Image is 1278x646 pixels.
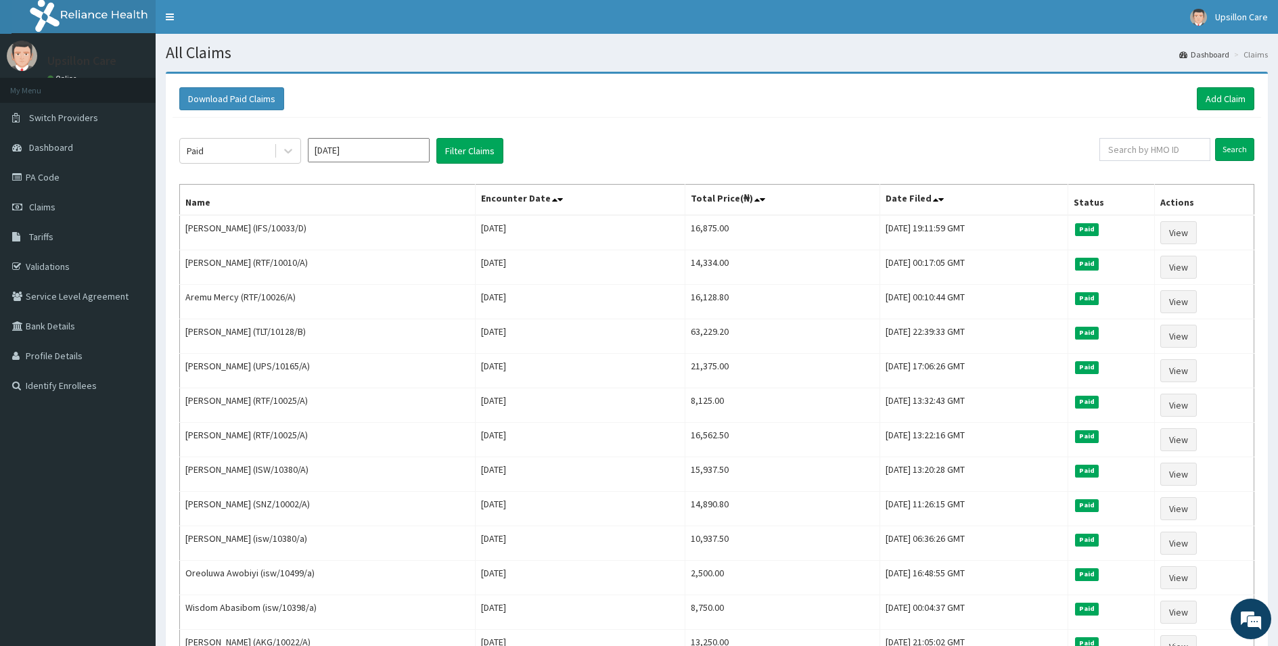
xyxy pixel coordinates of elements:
[1075,499,1099,511] span: Paid
[880,457,1068,492] td: [DATE] 13:20:28 GMT
[179,87,284,110] button: Download Paid Claims
[880,285,1068,319] td: [DATE] 00:10:44 GMT
[180,388,476,423] td: [PERSON_NAME] (RTF/10025/A)
[475,319,685,354] td: [DATE]
[880,526,1068,561] td: [DATE] 06:36:26 GMT
[475,561,685,595] td: [DATE]
[880,561,1068,595] td: [DATE] 16:48:55 GMT
[1160,256,1197,279] a: View
[187,144,204,158] div: Paid
[1190,9,1207,26] img: User Image
[1075,430,1099,442] span: Paid
[880,185,1068,216] th: Date Filed
[1231,49,1268,60] li: Claims
[1075,465,1099,477] span: Paid
[880,250,1068,285] td: [DATE] 00:17:05 GMT
[180,595,476,630] td: Wisdom Abasibom (isw/10398/a)
[1160,325,1197,348] a: View
[7,369,258,417] textarea: Type your message and hit 'Enter'
[1160,532,1197,555] a: View
[880,492,1068,526] td: [DATE] 11:26:15 GMT
[685,215,880,250] td: 16,875.00
[1160,290,1197,313] a: View
[685,319,880,354] td: 63,229.20
[47,55,116,67] p: Upsillon Care
[1075,327,1099,339] span: Paid
[685,457,880,492] td: 15,937.50
[475,185,685,216] th: Encounter Date
[1197,87,1254,110] a: Add Claim
[180,561,476,595] td: Oreoluwa Awobiyi (isw/10499/a)
[1075,258,1099,270] span: Paid
[685,526,880,561] td: 10,937.50
[7,41,37,71] img: User Image
[880,388,1068,423] td: [DATE] 13:32:43 GMT
[475,492,685,526] td: [DATE]
[685,185,880,216] th: Total Price(₦)
[685,250,880,285] td: 14,334.00
[880,354,1068,388] td: [DATE] 17:06:26 GMT
[29,231,53,243] span: Tariffs
[880,423,1068,457] td: [DATE] 13:22:16 GMT
[25,68,55,101] img: d_794563401_company_1708531726252_794563401
[180,285,476,319] td: Aremu Mercy (RTF/10026/A)
[685,285,880,319] td: 16,128.80
[475,595,685,630] td: [DATE]
[1075,361,1099,373] span: Paid
[308,138,430,162] input: Select Month and Year
[880,215,1068,250] td: [DATE] 19:11:59 GMT
[475,457,685,492] td: [DATE]
[180,492,476,526] td: [PERSON_NAME] (SNZ/10002/A)
[78,170,187,307] span: We're online!
[1160,359,1197,382] a: View
[1099,138,1210,161] input: Search by HMO ID
[1179,49,1229,60] a: Dashboard
[685,423,880,457] td: 16,562.50
[1154,185,1254,216] th: Actions
[1215,11,1268,23] span: Upsillon Care
[180,215,476,250] td: [PERSON_NAME] (IFS/10033/D)
[475,423,685,457] td: [DATE]
[685,595,880,630] td: 8,750.00
[180,354,476,388] td: [PERSON_NAME] (UPS/10165/A)
[1215,138,1254,161] input: Search
[880,319,1068,354] td: [DATE] 22:39:33 GMT
[180,423,476,457] td: [PERSON_NAME] (RTF/10025/A)
[1075,534,1099,546] span: Paid
[1160,497,1197,520] a: View
[880,595,1068,630] td: [DATE] 00:04:37 GMT
[1160,428,1197,451] a: View
[475,526,685,561] td: [DATE]
[1160,394,1197,417] a: View
[1075,568,1099,580] span: Paid
[1160,601,1197,624] a: View
[475,388,685,423] td: [DATE]
[180,526,476,561] td: [PERSON_NAME] (isw/10380/a)
[1075,603,1099,615] span: Paid
[475,354,685,388] td: [DATE]
[1075,396,1099,408] span: Paid
[29,201,55,213] span: Claims
[475,215,685,250] td: [DATE]
[475,285,685,319] td: [DATE]
[1075,223,1099,235] span: Paid
[1068,185,1154,216] th: Status
[166,44,1268,62] h1: All Claims
[70,76,227,93] div: Chat with us now
[180,250,476,285] td: [PERSON_NAME] (RTF/10010/A)
[47,74,80,83] a: Online
[475,250,685,285] td: [DATE]
[685,492,880,526] td: 14,890.80
[436,138,503,164] button: Filter Claims
[685,388,880,423] td: 8,125.00
[29,141,73,154] span: Dashboard
[180,185,476,216] th: Name
[1160,463,1197,486] a: View
[685,354,880,388] td: 21,375.00
[222,7,254,39] div: Minimize live chat window
[1075,292,1099,304] span: Paid
[29,112,98,124] span: Switch Providers
[180,457,476,492] td: [PERSON_NAME] (ISW/10380/A)
[1160,221,1197,244] a: View
[1160,566,1197,589] a: View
